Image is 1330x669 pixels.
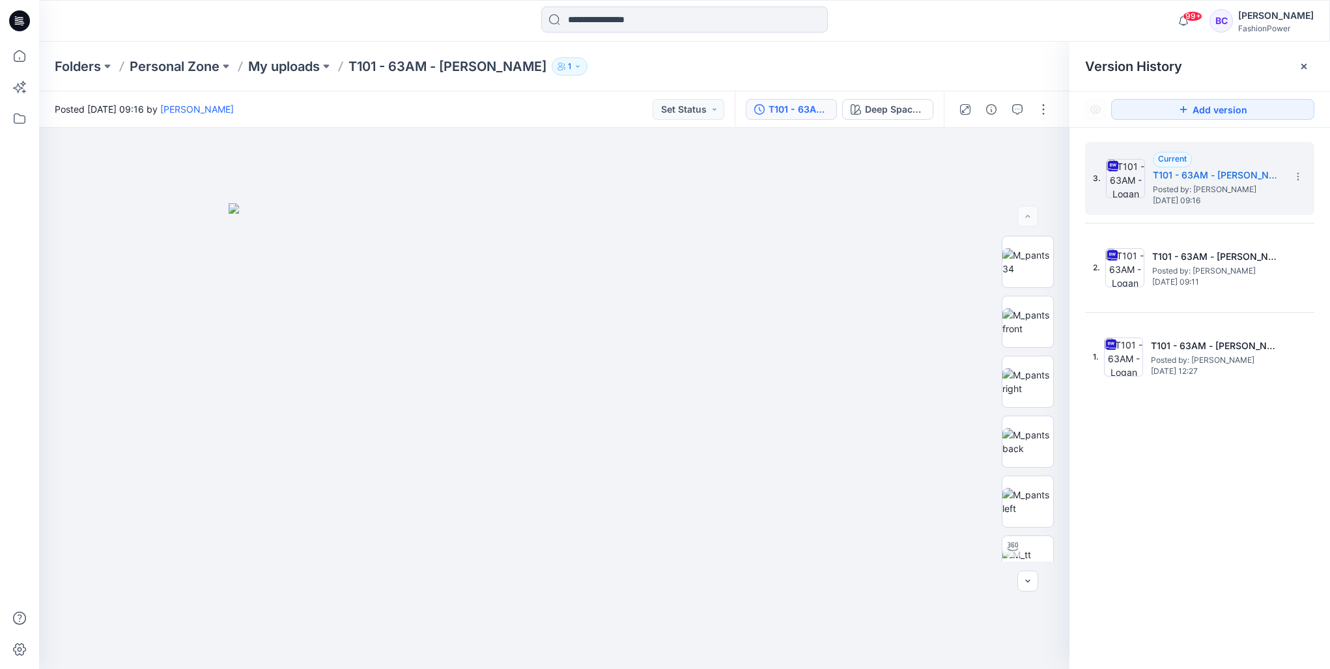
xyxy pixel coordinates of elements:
p: T101 - 63AM - [PERSON_NAME] [348,57,546,76]
a: Folders [55,57,101,76]
img: M_pants left [1002,488,1053,515]
img: T101 - 63AM - Logan (1) [1106,159,1145,198]
div: BC [1210,9,1233,33]
button: 1 [552,57,587,76]
img: M_tt pants [1002,548,1053,575]
a: My uploads [248,57,320,76]
div: T101 - 63AM - [PERSON_NAME] (1) [769,102,828,117]
h5: T101 - 63AM - Logan (1) [1152,249,1282,264]
img: M_pants 34 [1002,248,1053,276]
span: [DATE] 12:27 [1151,367,1281,376]
div: FashionPower [1238,23,1314,33]
button: Close [1299,61,1309,72]
p: 1 [568,59,571,74]
span: Current [1158,154,1187,164]
button: Details [981,99,1002,120]
span: 1. [1093,351,1099,363]
button: Add version [1111,99,1314,120]
div: Deep Space Blue [865,102,925,117]
button: T101 - 63AM - [PERSON_NAME] (1) [746,99,837,120]
span: 2. [1093,262,1100,274]
span: Posted [DATE] 09:16 by [55,102,234,116]
a: [PERSON_NAME] [160,104,234,115]
span: Version History [1085,59,1182,74]
img: M_pants back [1002,428,1053,455]
span: Posted by: Bibi Castelijns [1153,183,1283,196]
span: [DATE] 09:16 [1153,196,1283,205]
h5: T101 - 63AM - Logan (1) [1153,167,1283,183]
h5: T101 - 63AM - Logan [1151,338,1281,354]
span: Posted by: Bibi Castelijns [1151,354,1281,367]
button: Show Hidden Versions [1085,99,1106,120]
span: 3. [1093,173,1101,184]
img: T101 - 63AM - Logan [1104,337,1143,377]
img: M_pants front [1002,308,1053,335]
img: M_pants right [1002,368,1053,395]
button: Deep Space Blue [842,99,933,120]
div: [PERSON_NAME] [1238,8,1314,23]
a: Personal Zone [130,57,219,76]
img: T101 - 63AM - Logan (1) [1105,248,1144,287]
span: 99+ [1183,11,1202,21]
span: [DATE] 09:11 [1152,278,1282,287]
span: Posted by: Bibi Castelijns [1152,264,1282,278]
